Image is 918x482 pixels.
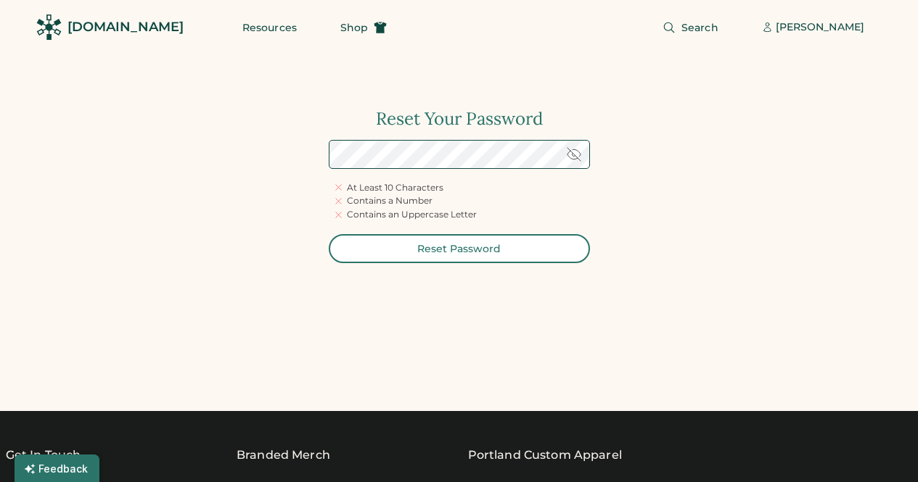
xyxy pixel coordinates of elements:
[323,13,404,42] button: Shop
[67,18,184,36] div: [DOMAIN_NAME]
[329,234,590,263] button: Reset Password
[645,13,736,42] button: Search
[225,13,314,42] button: Resources
[6,446,81,464] div: Get In Touch
[347,182,443,194] div: At Least 10 Characters
[347,209,477,221] div: Contains an Uppercase Letter
[776,20,864,35] div: [PERSON_NAME]
[681,22,718,33] span: Search
[36,14,62,40] img: Rendered Logo - Screens
[376,107,543,131] div: Reset Your Password
[468,446,622,464] a: Portland Custom Apparel
[237,446,330,464] div: Branded Merch
[347,195,433,207] div: Contains a Number
[340,22,368,33] span: Shop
